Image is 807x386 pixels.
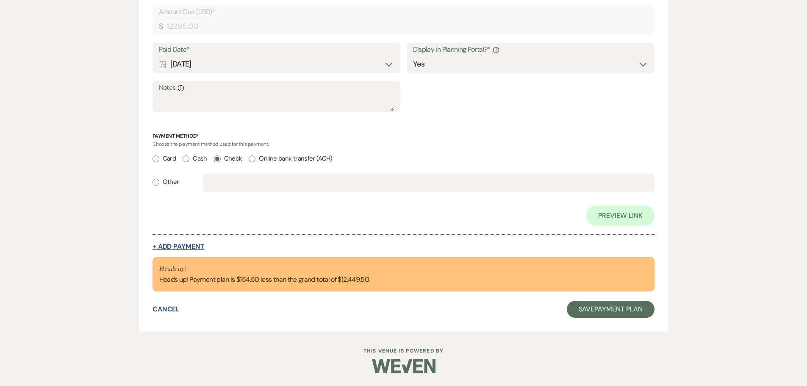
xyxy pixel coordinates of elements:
label: Display in Planning Portal?* [413,44,649,56]
input: Check [214,156,221,162]
p: Heads up! [159,264,370,275]
div: [DATE] [159,56,394,72]
input: Online bank transfer (ACH) [249,156,255,162]
button: SavePayment Plan [567,301,655,318]
span: Choose the payment method used for this payment. [153,141,269,147]
input: Other [153,179,159,186]
div: Heads up! Payment plan is $154.50 less than the grand total of $12,449.50. [159,264,370,285]
input: Cash [183,156,189,162]
label: Card [153,153,176,164]
label: Paid Date* [159,44,394,56]
label: Cash [183,153,207,164]
button: Cancel [153,306,180,313]
label: Other [153,176,179,188]
div: $ [159,21,163,32]
p: Payment Method* [153,132,655,140]
input: Card [153,156,159,162]
button: + Add Payment [153,243,205,250]
label: Online bank transfer (ACH) [249,153,332,164]
a: Preview Link [586,205,654,226]
label: Amount Due (USD)* [159,6,649,18]
label: Check [214,153,242,164]
label: Notes [159,82,394,94]
img: Weven Logo [372,351,435,381]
